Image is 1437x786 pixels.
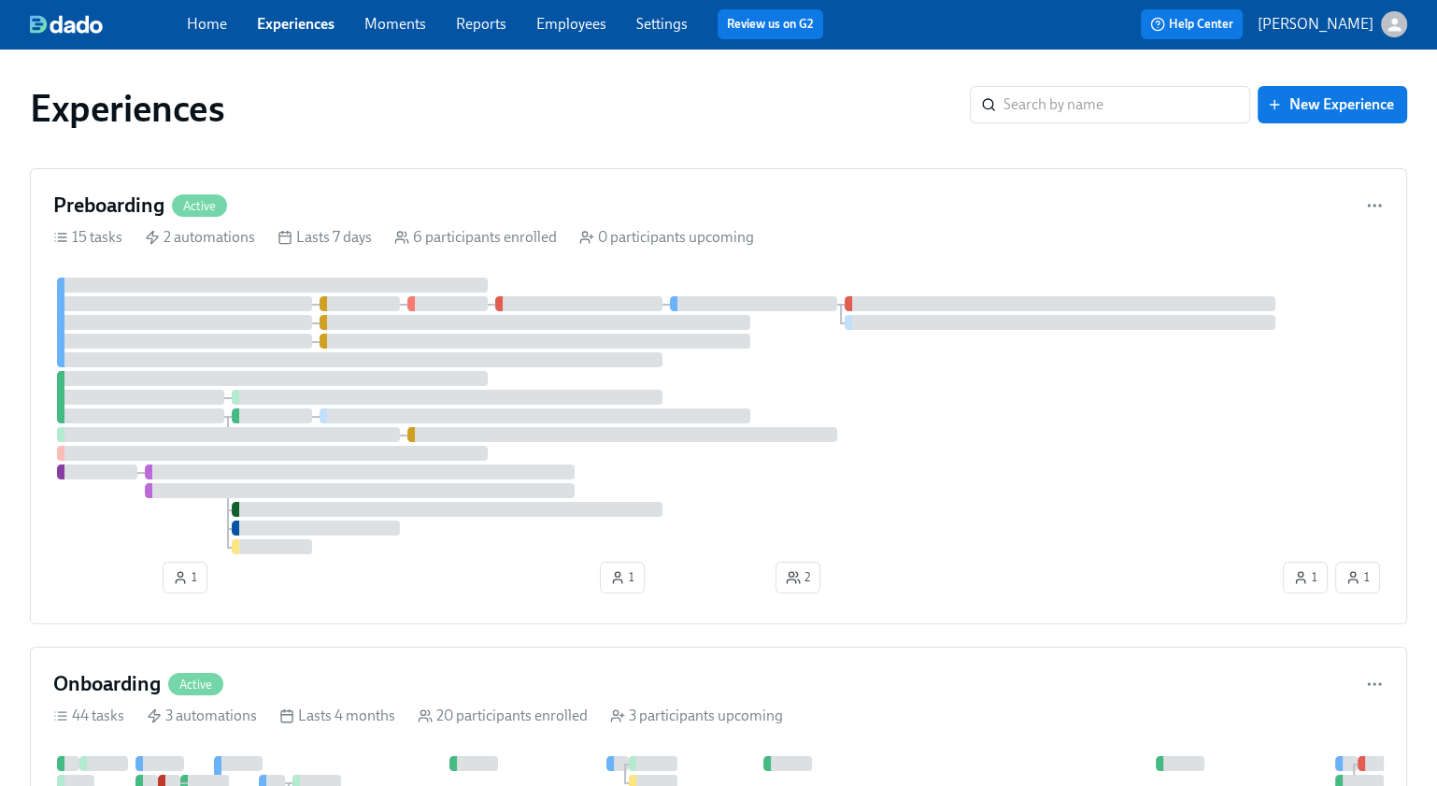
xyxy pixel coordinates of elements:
[173,568,197,587] span: 1
[145,227,255,248] div: 2 automations
[53,706,124,726] div: 44 tasks
[30,15,103,34] img: dado
[172,199,227,213] span: Active
[1003,86,1250,123] input: Search by name
[1141,9,1243,39] button: Help Center
[30,86,225,131] h1: Experiences
[1335,562,1380,593] button: 1
[1283,562,1328,593] button: 1
[53,192,164,220] h4: Preboarding
[187,15,227,33] a: Home
[786,568,810,587] span: 2
[610,706,783,726] div: 3 participants upcoming
[610,568,634,587] span: 1
[775,562,820,593] button: 2
[579,227,754,248] div: 0 participants upcoming
[30,168,1407,624] a: PreboardingActive15 tasks 2 automations Lasts 7 days 6 participants enrolled 0 participants upcom...
[53,670,161,698] h4: Onboarding
[1293,568,1317,587] span: 1
[718,9,823,39] button: Review us on G2
[257,15,334,33] a: Experiences
[600,562,645,593] button: 1
[418,706,588,726] div: 20 participants enrolled
[168,678,223,692] span: Active
[277,227,372,248] div: Lasts 7 days
[364,15,426,33] a: Moments
[1150,15,1233,34] span: Help Center
[1258,86,1407,123] button: New Experience
[727,15,814,34] a: Review us on G2
[536,15,606,33] a: Employees
[456,15,506,33] a: Reports
[394,227,557,248] div: 6 participants enrolled
[1258,11,1407,37] button: [PERSON_NAME]
[636,15,688,33] a: Settings
[53,227,122,248] div: 15 tasks
[147,706,257,726] div: 3 automations
[30,15,187,34] a: dado
[163,562,207,593] button: 1
[1258,14,1373,35] p: [PERSON_NAME]
[279,706,395,726] div: Lasts 4 months
[1271,95,1394,114] span: New Experience
[1345,568,1370,587] span: 1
